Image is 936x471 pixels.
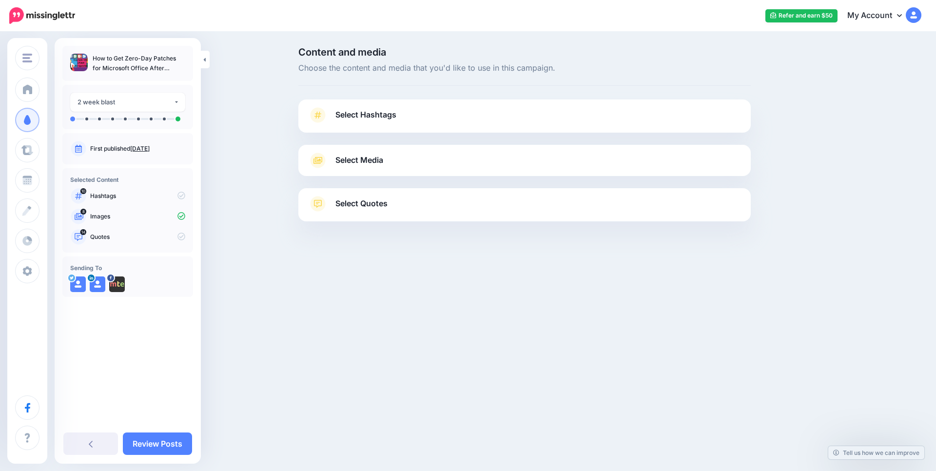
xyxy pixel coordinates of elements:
[308,196,741,221] a: Select Quotes
[828,446,924,459] a: Tell us how we can improve
[70,176,185,183] h4: Selected Content
[838,4,921,28] a: My Account
[70,54,88,71] img: 7775efbbef3e090dad86bfe9a4b4e831_thumb.jpg
[78,97,174,108] div: 2 week blast
[22,54,32,62] img: menu.png
[90,276,105,292] img: user_default_image.png
[80,188,86,194] span: 10
[80,229,87,235] span: 14
[298,47,751,57] span: Content and media
[765,9,838,22] a: Refer and earn $50
[70,264,185,272] h4: Sending To
[70,93,185,112] button: 2 week blast
[90,144,185,153] p: First published
[335,108,396,121] span: Select Hashtags
[70,276,86,292] img: user_default_image.png
[90,233,185,241] p: Quotes
[298,62,751,75] span: Choose the content and media that you'd like to use in this campaign.
[335,197,388,210] span: Select Quotes
[308,107,741,133] a: Select Hashtags
[335,154,383,167] span: Select Media
[90,212,185,221] p: Images
[109,276,125,292] img: 310393109_477915214381636_3883985114093244655_n-bsa153274.png
[80,209,86,215] span: 8
[130,145,150,152] a: [DATE]
[9,7,75,24] img: Missinglettr
[90,192,185,200] p: Hashtags
[93,54,185,73] p: How to Get Zero-Day Patches for Microsoft Office After Support Ends
[308,153,741,168] a: Select Media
